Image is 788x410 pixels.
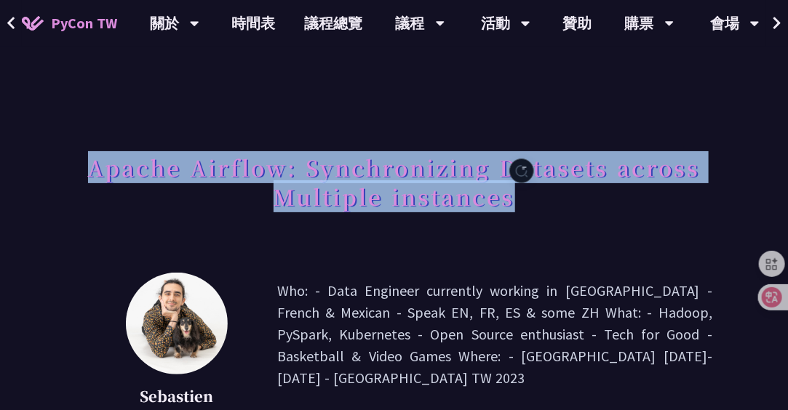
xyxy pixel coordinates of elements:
span: PyCon TW [51,12,117,34]
img: Sebastien Crocquevieille [126,273,228,374]
a: PyCon TW [7,5,132,41]
h1: Apache Airflow: Synchronizing Datasets across Multiple instances [76,145,712,218]
img: Home icon of PyCon TW 2025 [22,16,44,31]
